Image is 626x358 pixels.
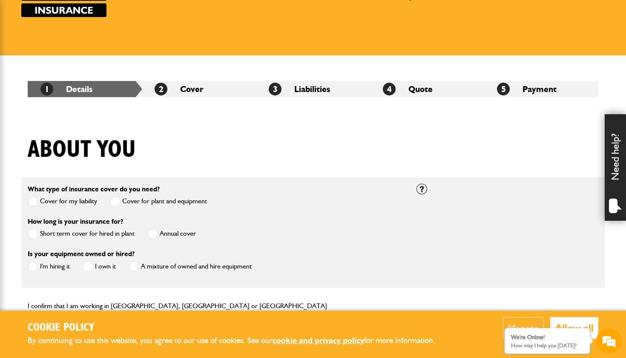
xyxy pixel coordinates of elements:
span: 1 [40,83,53,95]
li: Payment [484,81,598,97]
h1: About you [28,136,136,164]
label: How long is your insurance for? [28,218,123,225]
label: I confirm that I am working in [GEOGRAPHIC_DATA], [GEOGRAPHIC_DATA] or [GEOGRAPHIC_DATA] [28,303,327,309]
label: Short term cover for hired in plant [28,228,135,239]
label: Cover for my liability [28,196,97,207]
span: 5 [497,83,510,95]
h2: Cookie Policy [28,321,449,335]
div: Need help? [605,114,626,221]
label: Cover for plant and equipment [110,196,207,207]
label: I own it [83,261,116,272]
button: Allow all [550,317,598,339]
p: How may I help you today? [511,342,583,349]
span: 4 [383,83,396,95]
button: Manage [503,317,544,339]
a: cookie and privacy policy [273,335,364,345]
span: 3 [269,83,281,95]
li: Liabilities [256,81,370,97]
li: Quote [370,81,484,97]
li: Cover [142,81,256,97]
label: What type of insurance cover do you need? [28,186,160,193]
label: Annual cover [147,228,196,239]
p: By continuing to use this website, you agree to our use of cookies. See our for more information. [28,334,449,347]
label: Is your equipment owned or hired? [28,251,135,257]
div: We're Online! [511,334,583,341]
li: Details [28,81,142,97]
label: A mixture of owned and hire equipment [129,261,252,272]
span: 2 [155,83,167,95]
label: I'm hiring it [28,261,70,272]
